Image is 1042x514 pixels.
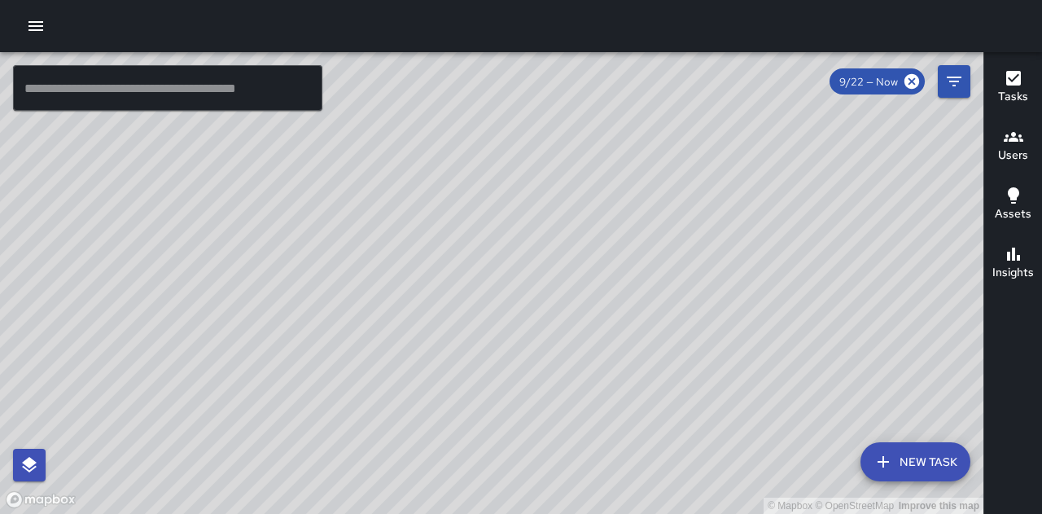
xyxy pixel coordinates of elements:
[830,75,908,89] span: 9/22 — Now
[984,235,1042,293] button: Insights
[830,68,925,94] div: 9/22 — Now
[992,264,1034,282] h6: Insights
[984,117,1042,176] button: Users
[860,442,970,481] button: New Task
[998,147,1028,165] h6: Users
[995,205,1031,223] h6: Assets
[984,59,1042,117] button: Tasks
[984,176,1042,235] button: Assets
[938,65,970,98] button: Filters
[998,88,1028,106] h6: Tasks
